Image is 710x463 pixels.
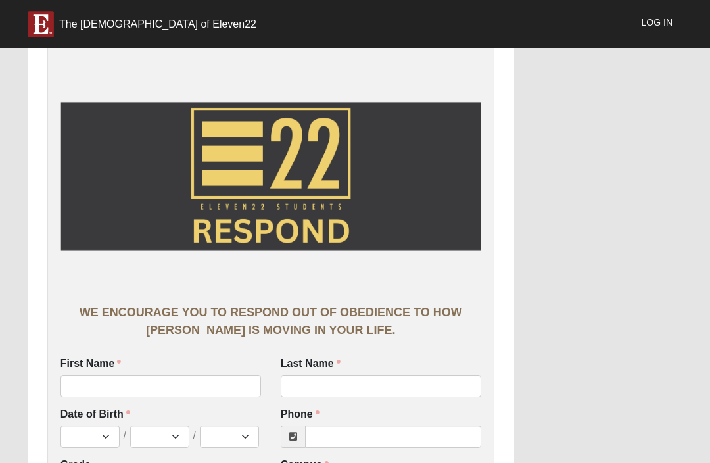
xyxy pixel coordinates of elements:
img: Header Image [60,58,481,295]
label: Phone [281,407,319,422]
a: The [DEMOGRAPHIC_DATA] of Eleven22 [18,5,266,37]
span: / [193,429,196,443]
div: The [DEMOGRAPHIC_DATA] of Eleven22 [59,18,256,31]
label: Last Name [281,356,341,372]
label: Date of Birth [60,407,261,422]
span: / [124,429,126,443]
img: E-icon-fireweed-White-TM.png [28,11,54,37]
label: First Name [60,356,122,372]
div: WE ENCOURAGE YOU TO RESPOND OUT OF OBEDIENCE TO HOW [PERSON_NAME] IS MOVING IN YOUR LIFE. [60,304,481,339]
a: Log In [632,6,682,39]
